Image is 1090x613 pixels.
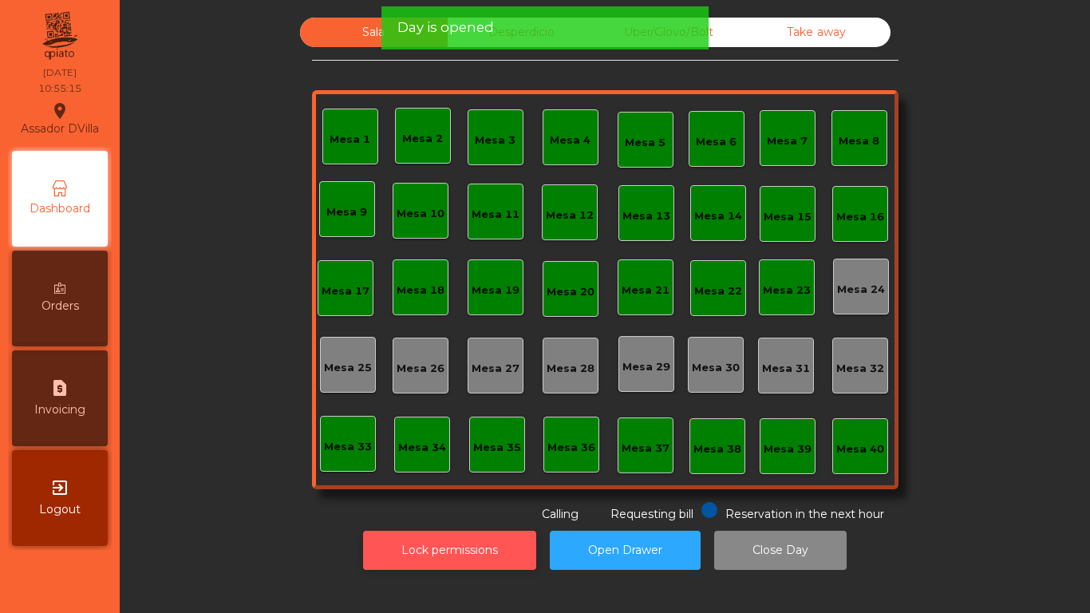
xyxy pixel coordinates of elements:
[622,283,669,299] div: Mesa 21
[625,135,665,151] div: Mesa 5
[34,401,85,418] span: Invoicing
[547,284,594,300] div: Mesa 20
[472,283,519,299] div: Mesa 19
[472,207,519,223] div: Mesa 11
[398,440,446,456] div: Mesa 34
[330,132,370,148] div: Mesa 1
[764,209,812,225] div: Mesa 15
[622,441,669,457] div: Mesa 37
[725,507,884,521] span: Reservation in the next hour
[836,361,884,377] div: Mesa 32
[50,101,69,121] i: location_on
[21,99,99,139] div: Assador DVilla
[622,359,670,375] div: Mesa 29
[50,478,69,497] i: exit_to_app
[324,360,372,376] div: Mesa 25
[836,441,884,457] div: Mesa 40
[326,204,367,220] div: Mesa 9
[397,361,444,377] div: Mesa 26
[50,378,69,397] i: request_page
[692,360,740,376] div: Mesa 30
[767,133,808,149] div: Mesa 7
[836,209,884,225] div: Mesa 16
[41,298,79,314] span: Orders
[397,18,494,38] span: Day is opened
[300,18,448,47] div: Sala
[622,208,670,224] div: Mesa 13
[40,8,79,64] img: qpiato
[322,283,369,299] div: Mesa 17
[696,134,737,150] div: Mesa 6
[43,65,77,80] div: [DATE]
[547,440,595,456] div: Mesa 36
[542,507,579,521] span: Calling
[764,441,812,457] div: Mesa 39
[694,208,742,224] div: Mesa 14
[363,531,536,570] button: Lock permissions
[547,361,594,377] div: Mesa 28
[39,501,81,518] span: Logout
[743,18,891,47] div: Take away
[30,200,90,217] span: Dashboard
[472,361,519,377] div: Mesa 27
[610,507,693,521] span: Requesting bill
[546,208,594,223] div: Mesa 12
[473,440,521,456] div: Mesa 35
[763,283,811,299] div: Mesa 23
[402,131,443,147] div: Mesa 2
[839,133,879,149] div: Mesa 8
[693,441,741,457] div: Mesa 38
[324,439,372,455] div: Mesa 33
[762,361,810,377] div: Mesa 31
[694,283,742,299] div: Mesa 22
[550,132,590,148] div: Mesa 4
[397,283,444,299] div: Mesa 18
[397,206,444,222] div: Mesa 10
[38,81,81,96] div: 10:55:15
[714,531,847,570] button: Close Day
[475,132,515,148] div: Mesa 3
[550,531,701,570] button: Open Drawer
[837,282,885,298] div: Mesa 24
